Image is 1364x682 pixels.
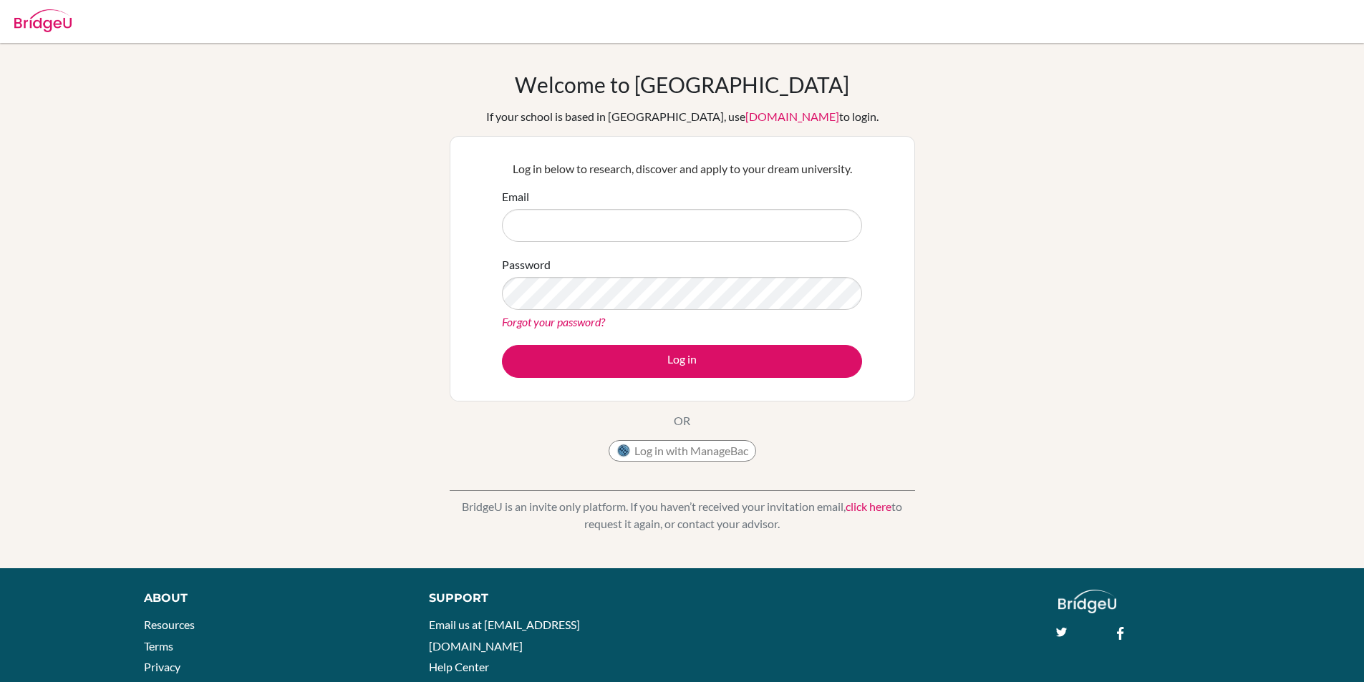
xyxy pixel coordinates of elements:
label: Email [502,188,529,205]
p: OR [674,412,690,429]
button: Log in with ManageBac [609,440,756,462]
a: Forgot your password? [502,315,605,328]
div: If your school is based in [GEOGRAPHIC_DATA], use to login. [486,108,879,125]
p: Log in below to research, discover and apply to your dream university. [502,160,862,177]
h1: Welcome to [GEOGRAPHIC_DATA] [515,72,849,97]
a: Help Center [429,660,489,673]
a: Privacy [144,660,180,673]
div: About [144,590,397,607]
img: Bridge-U [14,9,72,32]
button: Log in [502,345,862,378]
a: Resources [144,618,195,631]
img: logo_white@2x-f4f0deed5e89b7ecb1c2cc34c3e3d731f90f0f143d5ea2071677605dd97b5244.png [1058,590,1116,613]
a: [DOMAIN_NAME] [745,109,839,123]
a: click here [846,500,891,513]
a: Email us at [EMAIL_ADDRESS][DOMAIN_NAME] [429,618,580,653]
div: Support [429,590,665,607]
label: Password [502,256,551,273]
a: Terms [144,639,173,653]
p: BridgeU is an invite only platform. If you haven’t received your invitation email, to request it ... [450,498,915,532]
